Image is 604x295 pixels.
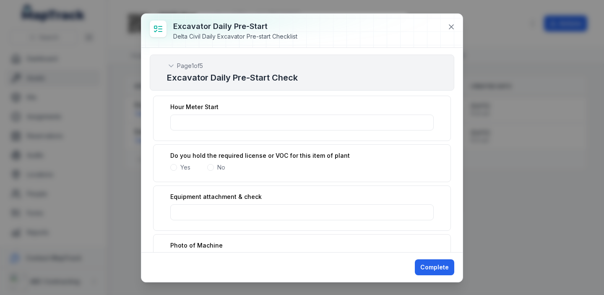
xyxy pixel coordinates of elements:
label: Photo of Machine [170,241,223,250]
label: Yes [180,163,190,172]
input: :rm5:-form-item-label [170,204,434,220]
div: Delta Civil Daily Excavator Pre-start Checklist [173,32,297,41]
label: Equipment attachment & check [170,193,262,201]
label: Hour Meter Start [170,103,219,111]
button: Complete [415,259,454,275]
label: No [217,163,225,172]
span: Page 1 of 5 [177,62,203,70]
label: Do you hold the required license or VOC for this item of plant [170,151,350,160]
h3: Excavator Daily Pre-start [173,21,297,32]
input: :rls:-form-item-label [170,115,434,131]
h2: Excavator Daily Pre-Start Check [167,72,437,84]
